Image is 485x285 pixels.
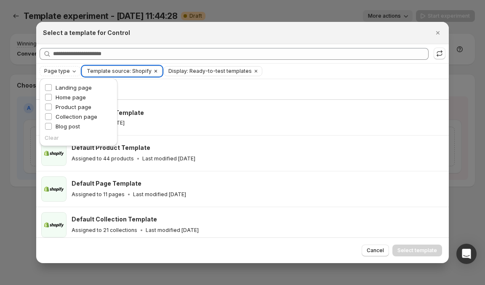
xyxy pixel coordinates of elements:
div: Open Intercom Messenger [456,244,477,264]
span: Collection page [56,113,97,120]
span: Cancel [367,247,384,254]
span: Display: Ready-to-test templates [168,68,252,75]
button: Close [432,27,444,39]
span: Blog post [56,123,80,130]
span: Page type [44,68,70,75]
h3: Default Page Template [72,179,141,188]
span: Template source: Shopify [87,68,152,75]
span: Home page [56,94,86,101]
p: Assigned to 44 products [72,155,134,162]
p: Last modified [DATE] [142,155,195,162]
p: Last modified [DATE] [133,191,186,198]
button: Display: Ready-to-test templates [164,67,252,76]
span: Product page [56,104,91,110]
img: Default Page Template [41,176,67,202]
p: Last modified [DATE] [146,227,199,234]
h2: Select a template for Control [43,29,130,37]
h3: Default Collection Template [72,215,157,224]
button: Cancel [362,245,389,256]
span: Landing page [56,84,92,91]
img: Default Collection Template [41,212,67,237]
p: Assigned to 21 collections [72,227,137,234]
button: Page type [40,67,80,76]
button: Template source: Shopify [83,67,152,76]
p: Assigned to 11 pages [72,191,125,198]
button: Clear [252,67,260,76]
button: Clear [152,67,160,76]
